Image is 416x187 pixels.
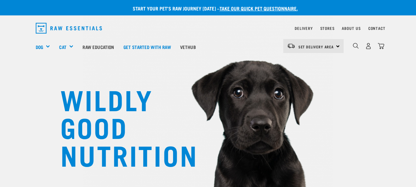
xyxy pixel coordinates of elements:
img: home-icon@2x.png [378,43,384,49]
a: About Us [342,27,361,29]
h1: WILDLY GOOD NUTRITION [60,85,184,168]
a: Get started with Raw [119,35,176,59]
a: Raw Education [78,35,119,59]
a: Delivery [295,27,313,29]
img: Raw Essentials Logo [36,23,102,34]
a: Vethub [176,35,200,59]
img: home-icon-1@2x.png [353,43,359,49]
a: Dog [36,43,43,51]
a: Stores [320,27,335,29]
a: take our quick pet questionnaire. [220,7,298,10]
img: user.png [365,43,372,49]
nav: dropdown navigation [31,20,386,36]
span: Set Delivery Area [298,46,334,48]
a: Cat [59,43,66,51]
a: Contact [368,27,386,29]
img: van-moving.png [287,43,295,49]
